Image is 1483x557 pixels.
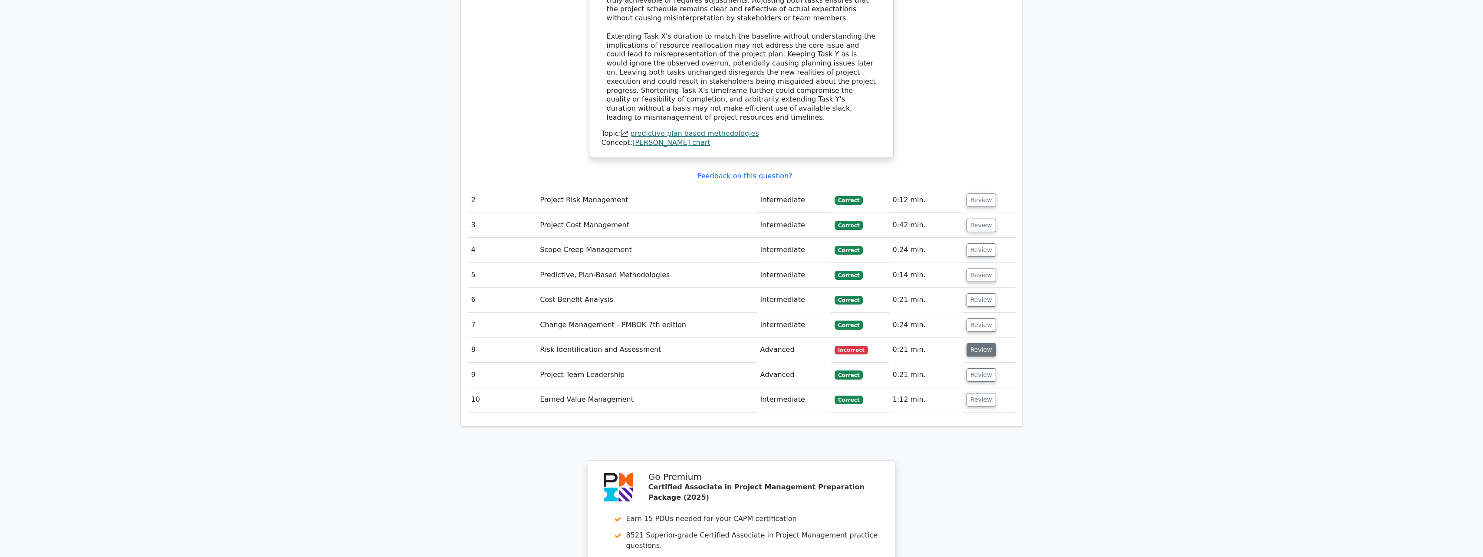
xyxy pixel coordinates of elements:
button: Review [967,318,996,332]
td: Risk Identification and Assessment [536,337,756,362]
td: 0:21 min. [889,363,963,387]
td: 5 [468,263,537,288]
td: Intermediate [757,387,831,412]
td: 8 [468,337,537,362]
td: Predictive, Plan-Based Methodologies [536,263,756,288]
button: Review [967,219,996,232]
td: 6 [468,288,537,312]
button: Review [967,393,996,406]
span: Incorrect [835,346,868,354]
td: Advanced [757,337,831,362]
span: Correct [835,246,863,255]
td: 4 [468,238,537,262]
td: Change Management - PMBOK 7th edition [536,313,756,337]
span: Correct [835,370,863,379]
td: Intermediate [757,238,831,262]
td: 0:14 min. [889,263,963,288]
td: Intermediate [757,213,831,238]
td: Cost Benefit Analysis [536,288,756,312]
td: 1:12 min. [889,387,963,412]
a: [PERSON_NAME] chart [632,138,710,147]
td: 2 [468,188,537,213]
td: Project Cost Management [536,213,756,238]
button: Review [967,193,996,207]
button: Review [967,368,996,382]
button: Review [967,269,996,282]
span: Correct [835,321,863,329]
span: Correct [835,396,863,404]
a: Feedback on this question? [697,172,792,180]
div: Concept: [602,138,882,147]
div: Topic: [602,129,882,138]
td: 7 [468,313,537,337]
td: 3 [468,213,537,238]
td: Earned Value Management [536,387,756,412]
td: 9 [468,363,537,387]
td: 0:24 min. [889,313,963,337]
td: 0:24 min. [889,238,963,262]
td: Project Team Leadership [536,363,756,387]
td: Scope Creep Management [536,238,756,262]
td: 0:21 min. [889,288,963,312]
td: Intermediate [757,313,831,337]
td: Intermediate [757,188,831,213]
button: Review [967,243,996,257]
td: Intermediate [757,263,831,288]
span: Correct [835,296,863,305]
td: Intermediate [757,288,831,312]
td: 0:21 min. [889,337,963,362]
td: Project Risk Management [536,188,756,213]
a: predictive plan based methodologies [630,129,759,138]
td: 0:12 min. [889,188,963,213]
td: 10 [468,387,537,412]
button: Review [967,293,996,307]
td: 0:42 min. [889,213,963,238]
span: Correct [835,196,863,205]
td: Advanced [757,363,831,387]
button: Review [967,343,996,357]
span: Correct [835,271,863,279]
span: Correct [835,221,863,229]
